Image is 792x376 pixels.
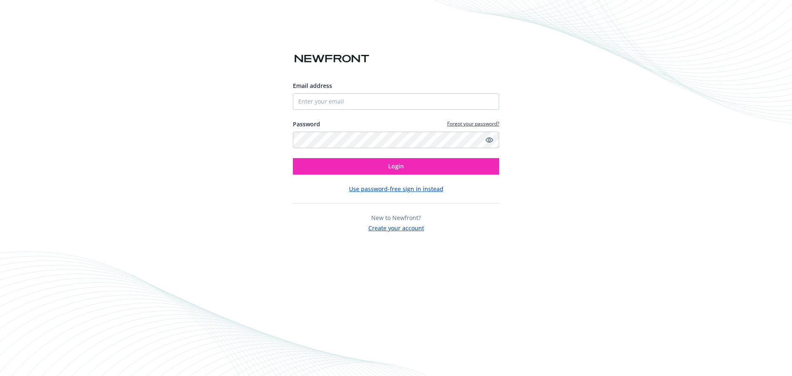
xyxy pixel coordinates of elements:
[293,132,499,148] input: Enter your password
[447,120,499,127] a: Forgot your password?
[293,82,332,90] span: Email address
[293,93,499,110] input: Enter your email
[293,158,499,175] button: Login
[293,52,371,66] img: Newfront logo
[293,120,320,128] label: Password
[371,214,421,222] span: New to Newfront?
[484,135,494,145] a: Show password
[368,222,424,232] button: Create your account
[349,184,443,193] button: Use password-free sign in instead
[388,162,404,170] span: Login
